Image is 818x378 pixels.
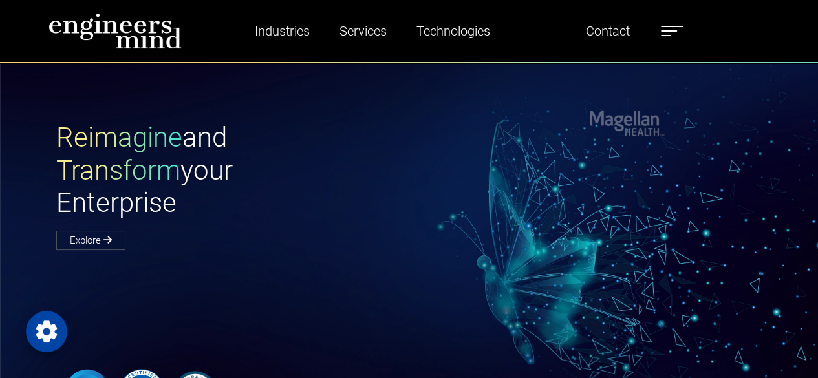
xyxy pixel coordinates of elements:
[411,16,495,46] a: Technologies
[56,154,180,186] span: Transform
[334,16,392,46] a: Services
[581,16,635,46] a: Contact
[250,16,315,46] a: Industries
[56,121,182,153] span: Reimagine
[48,13,182,49] img: logo
[56,121,409,219] h1: and your Enterprise
[56,231,125,250] a: Explore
